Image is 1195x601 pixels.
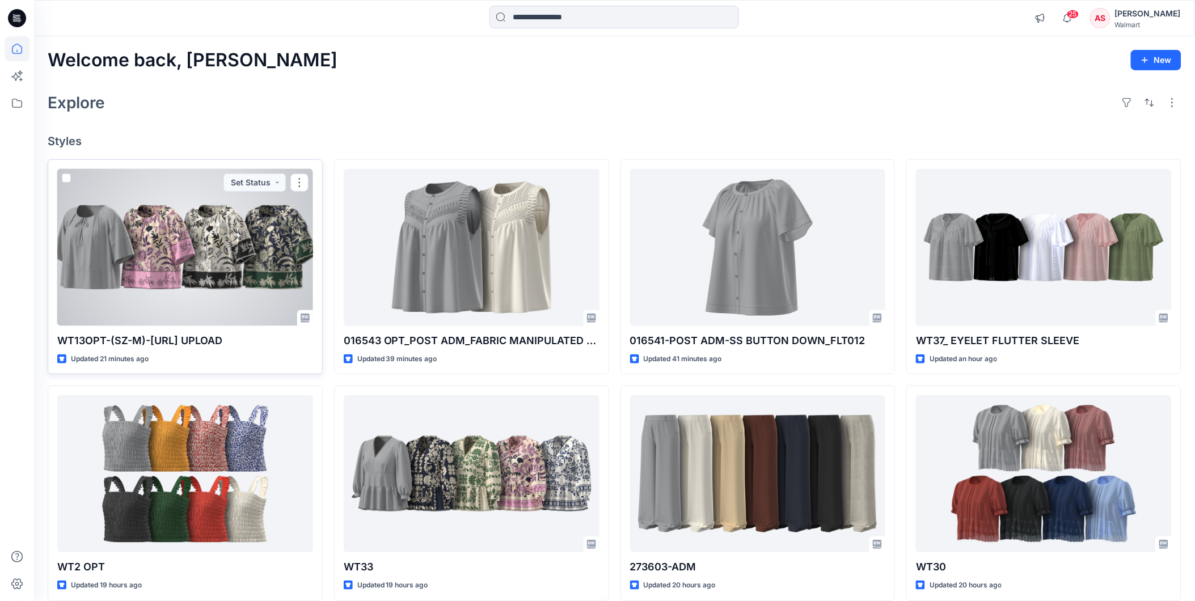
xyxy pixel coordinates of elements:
p: 016541-POST ADM-SS BUTTON DOWN_FLT012 [630,333,886,349]
a: WT2 OPT [57,395,313,552]
p: Updated 41 minutes ago [644,353,722,365]
p: WT33 [344,559,599,575]
button: New [1131,50,1181,70]
p: Updated 19 hours ago [71,579,142,591]
p: WT30 [916,559,1172,575]
div: Walmart [1115,20,1181,29]
a: 016543 OPT_POST ADM_FABRIC MANIPULATED SHELL [344,169,599,326]
h2: Explore [48,94,105,112]
p: WT13OPT-(SZ-M)-[URL] UPLOAD [57,333,313,349]
a: WT33 [344,395,599,552]
div: AS [1090,8,1110,28]
p: Updated 19 hours ago [357,579,428,591]
div: [PERSON_NAME] [1115,7,1181,20]
a: WT30 [916,395,1172,552]
h4: Styles [48,134,1181,148]
p: Updated 20 hours ago [930,579,1002,591]
a: WT13OPT-(SZ-M)-21-06-2025-AH.bw UPLOAD [57,169,313,326]
p: 273603-ADM [630,559,886,575]
a: WT37_ EYELET FLUTTER SLEEVE [916,169,1172,326]
h2: Welcome back, [PERSON_NAME] [48,50,337,71]
p: Updated an hour ago [930,353,997,365]
p: Updated 20 hours ago [644,579,716,591]
p: Updated 21 minutes ago [71,353,149,365]
a: 273603-ADM [630,395,886,552]
p: Updated 39 minutes ago [357,353,437,365]
p: WT37_ EYELET FLUTTER SLEEVE [916,333,1172,349]
span: 25 [1067,10,1079,19]
p: 016543 OPT_POST ADM_FABRIC MANIPULATED SHELL [344,333,599,349]
p: WT2 OPT [57,559,313,575]
a: 016541-POST ADM-SS BUTTON DOWN_FLT012 [630,169,886,326]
